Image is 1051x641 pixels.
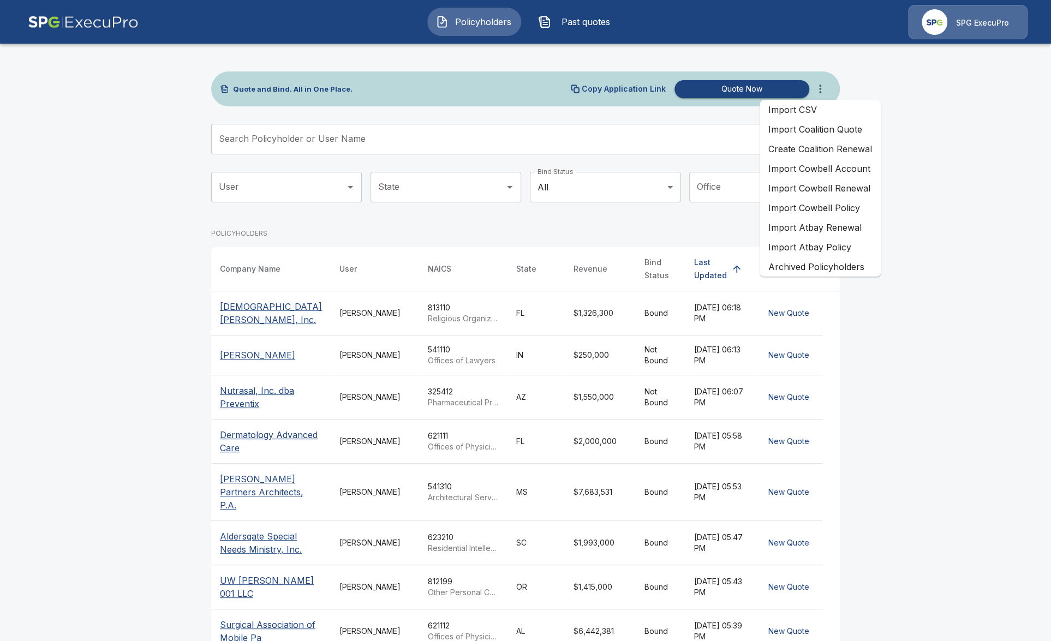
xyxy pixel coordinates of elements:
[220,472,322,512] p: [PERSON_NAME] Partners Architects, P.A.
[339,392,410,403] div: [PERSON_NAME]
[636,521,685,565] td: Bound
[760,159,881,178] a: Import Cowbell Account
[764,387,814,408] button: New Quote
[694,256,727,282] div: Last Updated
[428,441,499,452] p: Offices of Physicians (except Mental Health Specialists)
[556,15,616,28] span: Past quotes
[922,9,947,35] img: Agency Icon
[507,375,565,420] td: AZ
[565,464,636,521] td: $7,683,531
[582,85,666,93] p: Copy Application Link
[428,430,499,452] div: 621111
[538,167,573,176] label: Bind Status
[507,565,565,609] td: OR
[339,436,410,447] div: [PERSON_NAME]
[507,521,565,565] td: SC
[339,626,410,637] div: [PERSON_NAME]
[428,262,451,275] div: NAICS
[220,262,280,275] div: Company Name
[565,375,636,420] td: $1,550,000
[28,5,139,39] img: AA Logo
[760,119,881,139] a: Import Coalition Quote
[502,179,517,195] button: Open
[670,80,809,98] a: Quote Now
[764,482,814,502] button: New Quote
[220,349,295,362] p: [PERSON_NAME]
[764,533,814,553] button: New Quote
[507,291,565,336] td: FL
[565,565,636,609] td: $1,415,000
[339,487,410,498] div: [PERSON_NAME]
[760,257,881,277] a: Archived Policyholders
[764,432,814,452] button: New Quote
[516,262,536,275] div: State
[760,139,881,159] a: Create Coalition Renewal
[956,17,1009,28] p: SPG ExecuPro
[428,302,499,324] div: 813110
[339,262,357,275] div: User
[428,492,499,503] p: Architectural Services
[636,291,685,336] td: Bound
[565,336,636,375] td: $250,000
[339,308,410,319] div: [PERSON_NAME]
[453,15,513,28] span: Policyholders
[339,582,410,592] div: [PERSON_NAME]
[343,179,358,195] button: Open
[565,420,636,464] td: $2,000,000
[809,78,831,100] button: more
[760,218,881,237] a: Import Atbay Renewal
[211,229,267,238] p: POLICYHOLDERS
[685,565,755,609] td: [DATE] 05:43 PM
[565,291,636,336] td: $1,326,300
[339,350,410,361] div: [PERSON_NAME]
[428,576,499,598] div: 812199
[507,336,565,375] td: IN
[530,8,624,36] button: Past quotes IconPast quotes
[428,543,499,554] p: Residential Intellectual and [MEDICAL_DATA] Facilities
[908,5,1028,39] a: Agency IconSPG ExecuPro
[220,574,322,600] p: UW [PERSON_NAME] 001 LLC
[764,577,814,597] button: New Quote
[760,198,881,218] li: Import Cowbell Policy
[507,464,565,521] td: MS
[428,313,499,324] p: Religious Organizations
[636,565,685,609] td: Bound
[428,355,499,366] p: Offices of Lawyers
[220,384,322,410] p: Nutrasal, Inc. dba Preventix
[636,336,685,375] td: Not Bound
[636,247,685,291] th: Bind Status
[760,237,881,257] a: Import Atbay Policy
[685,336,755,375] td: [DATE] 06:13 PM
[760,178,881,198] a: Import Cowbell Renewal
[428,397,499,408] p: Pharmaceutical Preparation Manufacturing
[685,521,755,565] td: [DATE] 05:47 PM
[428,386,499,408] div: 325412
[220,428,322,454] p: Dermatology Advanced Care
[685,464,755,521] td: [DATE] 05:53 PM
[538,15,551,28] img: Past quotes Icon
[565,521,636,565] td: $1,993,000
[435,15,449,28] img: Policyholders Icon
[428,532,499,554] div: 623210
[636,464,685,521] td: Bound
[339,537,410,548] div: [PERSON_NAME]
[685,291,755,336] td: [DATE] 06:18 PM
[530,172,680,202] div: All
[764,303,814,324] button: New Quote
[428,344,499,366] div: 541110
[428,481,499,503] div: 541310
[636,375,685,420] td: Not Bound
[760,100,881,119] li: Import CSV
[685,375,755,420] td: [DATE] 06:07 PM
[685,420,755,464] td: [DATE] 05:58 PM
[427,8,521,36] button: Policyholders IconPolicyholders
[220,530,322,556] p: Aldersgate Special Needs Ministry, Inc.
